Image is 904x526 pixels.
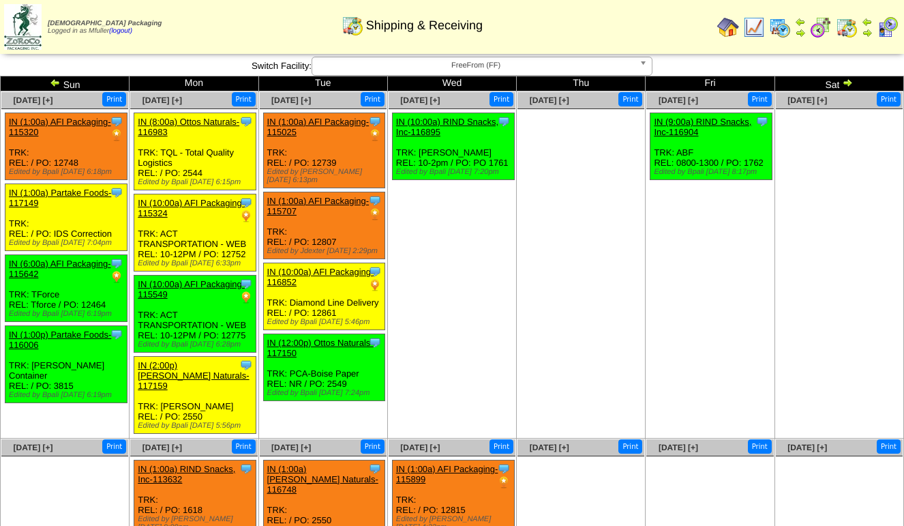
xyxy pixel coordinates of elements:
[787,443,827,452] span: [DATE] [+]
[517,76,646,91] td: Thu
[14,96,53,105] a: [DATE] [+]
[263,263,385,330] div: TRK: Diamond Line Delivery REL: / PO: 12861
[9,259,111,279] a: IN (6:00a) AFI Packaging-115642
[497,476,511,489] img: PO
[102,439,126,454] button: Print
[9,188,111,208] a: IN (1:00a) Partake Foods-117149
[267,338,374,358] a: IN (12:00p) Ottos Naturals-117150
[267,318,385,326] div: Edited by Bpali [DATE] 5:46pm
[267,247,385,255] div: Edited by Jdexter [DATE] 2:29pm
[842,77,853,88] img: arrowright.gif
[267,196,370,216] a: IN (1:00a) AFI Packaging-115707
[862,27,873,38] img: arrowright.gif
[836,16,858,38] img: calendarinout.gif
[361,439,385,454] button: Print
[14,443,53,452] a: [DATE] [+]
[387,76,516,91] td: Wed
[659,443,698,452] a: [DATE] [+]
[342,14,363,36] img: calendarinout.gif
[787,96,827,105] a: [DATE] [+]
[368,336,382,349] img: Tooltip
[368,207,382,221] img: PO
[862,16,873,27] img: arrowleft.gif
[232,92,256,106] button: Print
[267,168,385,184] div: Edited by [PERSON_NAME] [DATE] 6:13pm
[9,117,111,137] a: IN (1:00a) AFI Packaging-115320
[361,92,385,106] button: Print
[717,16,739,38] img: home.gif
[795,16,806,27] img: arrowleft.gif
[134,276,256,353] div: TRK: ACT TRANSPORTATION - WEB REL: 10-12PM / PO: 12775
[489,92,513,106] button: Print
[530,96,569,105] a: [DATE] [+]
[138,464,235,484] a: IN (1:00a) RIND Snacks, Inc-113632
[258,76,387,91] td: Tue
[110,186,123,199] img: Tooltip
[5,113,127,180] div: TRK: REL: / PO: 12748
[9,330,111,350] a: IN (1:00p) Partake Foods-116006
[769,16,791,38] img: calendarprod.gif
[618,92,642,106] button: Print
[368,194,382,207] img: Tooltip
[109,27,132,35] a: (logout)
[267,267,374,287] a: IN (10:00a) AFI Packaging-116852
[400,443,440,452] span: [DATE] [+]
[239,277,253,291] img: Tooltip
[267,389,385,397] div: Edited by Bpali [DATE] 7:24pm
[271,96,311,105] a: [DATE] [+]
[748,439,772,454] button: Print
[130,76,258,91] td: Mon
[392,113,514,180] div: TRK: [PERSON_NAME] REL: 10-2pm / PO: PO 1761
[9,310,127,318] div: Edited by Bpali [DATE] 6:19pm
[810,16,832,38] img: calendarblend.gif
[142,443,182,452] span: [DATE] [+]
[48,20,162,35] span: Logged in as Mfuller
[400,96,440,105] span: [DATE] [+]
[232,439,256,454] button: Print
[774,76,903,91] td: Sat
[9,391,127,399] div: Edited by Bpali [DATE] 6:19pm
[110,115,123,128] img: Tooltip
[530,443,569,452] span: [DATE] [+]
[877,439,901,454] button: Print
[138,360,249,391] a: IN (2:00p) [PERSON_NAME] Naturals-117159
[110,327,123,341] img: Tooltip
[239,291,253,304] img: PO
[4,4,42,50] img: zoroco-logo-small.webp
[138,178,256,186] div: Edited by Bpali [DATE] 6:15pm
[239,115,253,128] img: Tooltip
[646,76,774,91] td: Fri
[748,92,772,106] button: Print
[102,92,126,106] button: Print
[271,443,311,452] a: [DATE] [+]
[5,255,127,322] div: TRK: TForce REL: Tforce / PO: 12464
[743,16,765,38] img: line_graph.gif
[138,259,256,267] div: Edited by Bpali [DATE] 6:33pm
[134,194,256,272] div: TRK: ACT TRANSPORTATION - WEB REL: 10-12PM / PO: 12752
[368,462,382,476] img: Tooltip
[877,92,901,106] button: Print
[267,464,378,495] a: IN (1:00a) [PERSON_NAME] Naturals-116748
[368,115,382,128] img: Tooltip
[263,334,385,401] div: TRK: PCA-Boise Paper REL: NR / PO: 2549
[110,128,123,142] img: PO
[5,326,127,403] div: TRK: [PERSON_NAME] Container REL: / PO: 3815
[659,96,698,105] a: [DATE] [+]
[134,113,256,190] div: TRK: TQL - Total Quality Logistics REL: / PO: 2544
[138,422,256,430] div: Edited by Bpali [DATE] 5:56pm
[366,18,483,33] span: Shipping & Receiving
[877,16,899,38] img: calendarcustomer.gif
[654,117,751,137] a: IN (9:00a) RIND Snacks, Inc-116904
[654,168,772,176] div: Edited by Bpali [DATE] 8:17pm
[396,168,514,176] div: Edited by Bpali [DATE] 7:20pm
[368,278,382,292] img: PO
[239,462,253,476] img: Tooltip
[497,115,511,128] img: Tooltip
[239,196,253,209] img: Tooltip
[239,209,253,223] img: PO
